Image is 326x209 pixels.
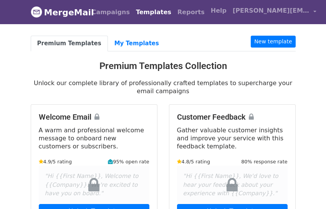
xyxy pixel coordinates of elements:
a: Templates [133,5,174,20]
small: 95% open rate [108,158,149,165]
a: Campaigns [89,5,133,20]
p: Gather valuable customer insights and improve your service with this feedback template. [177,126,288,150]
a: Help [208,3,230,18]
p: A warm and professional welcome message to onboard new customers or subscribers. [39,126,149,150]
div: "Hi {{First Name}}, We'd love to hear your feedback about your experience with {{Company}}." [177,166,288,204]
small: 80% response rate [241,158,287,165]
span: [PERSON_NAME][EMAIL_ADDRESS][DOMAIN_NAME] [233,6,309,15]
a: My Templates [108,36,165,51]
a: [PERSON_NAME][EMAIL_ADDRESS][DOMAIN_NAME] [230,3,319,21]
h4: Welcome Email [39,112,149,122]
small: 4.8/5 rating [177,158,210,165]
div: "Hi {{First Name}}, Welcome to {{Company}}! We're excited to have you on board." [39,166,149,204]
h3: Premium Templates Collection [31,61,296,72]
a: Reports [174,5,208,20]
a: Premium Templates [31,36,108,51]
a: New template [251,36,295,48]
a: MergeMail [31,4,83,20]
h4: Customer Feedback [177,112,288,122]
p: Unlock our complete library of professionally crafted templates to supercharge your email campaigns [31,79,296,95]
small: 4.9/5 rating [39,158,72,165]
img: MergeMail logo [31,6,42,18]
